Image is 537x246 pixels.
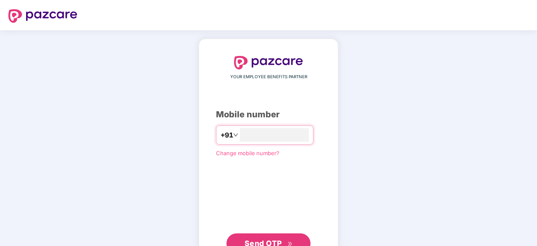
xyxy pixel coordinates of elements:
img: logo [8,9,77,23]
a: Change mobile number? [216,150,279,156]
img: logo [234,56,303,69]
span: down [233,132,238,138]
span: YOUR EMPLOYEE BENEFITS PARTNER [230,74,307,80]
span: +91 [221,130,233,140]
div: Mobile number [216,108,321,121]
